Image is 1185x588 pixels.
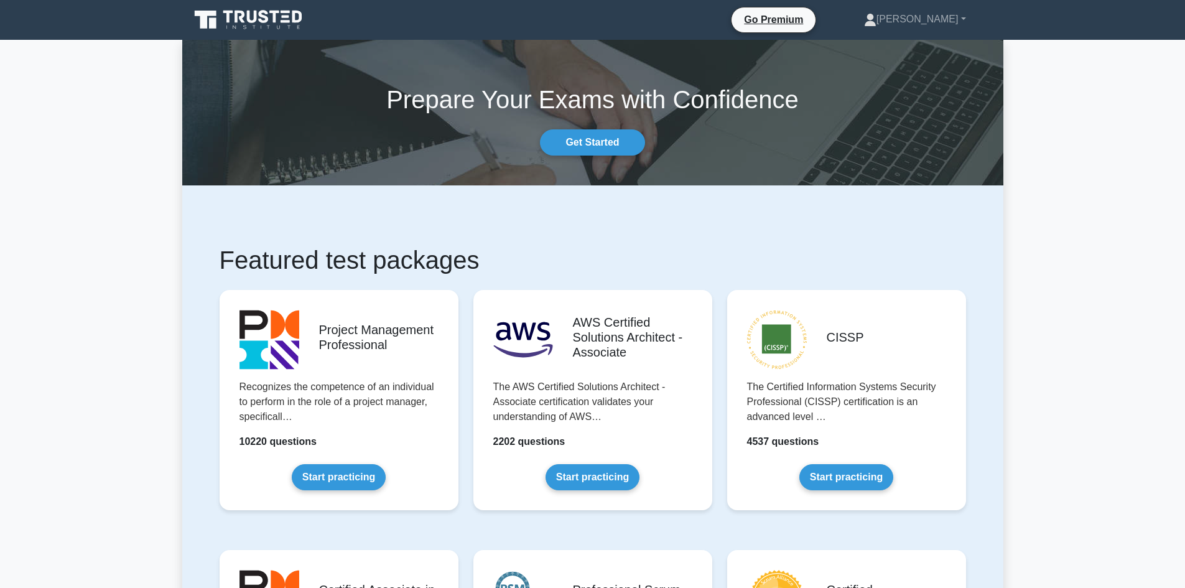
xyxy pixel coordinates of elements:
[799,464,893,490] a: Start practicing
[834,7,996,32] a: [PERSON_NAME]
[737,12,811,27] a: Go Premium
[546,464,639,490] a: Start practicing
[220,245,966,275] h1: Featured test packages
[182,85,1003,114] h1: Prepare Your Exams with Confidence
[540,129,644,156] a: Get Started
[292,464,386,490] a: Start practicing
